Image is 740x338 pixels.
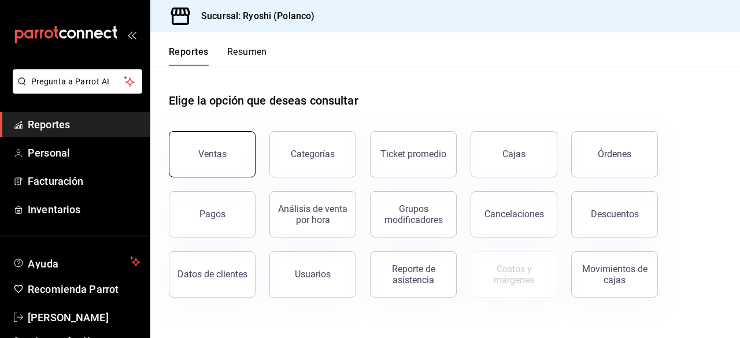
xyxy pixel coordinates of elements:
a: Cajas [471,131,557,177]
button: Ventas [169,131,256,177]
button: Contrata inventarios para ver este reporte [471,251,557,298]
button: Grupos modificadores [370,191,457,237]
div: Movimientos de cajas [579,263,650,285]
h3: Sucursal: Ryoshi (Polanco) [192,9,314,23]
div: Cancelaciones [484,209,544,220]
button: Descuentos [571,191,658,237]
span: [PERSON_NAME] [28,310,140,325]
div: Cajas [502,147,526,161]
button: Resumen [227,46,267,66]
button: open_drawer_menu [127,30,136,39]
div: Ticket promedio [380,148,446,159]
div: Costos y márgenes [478,263,550,285]
button: Reportes [169,46,209,66]
div: Categorías [291,148,335,159]
div: navigation tabs [169,46,267,66]
button: Usuarios [269,251,356,298]
div: Órdenes [598,148,631,159]
span: Inventarios [28,202,140,217]
button: Pregunta a Parrot AI [13,69,142,94]
button: Datos de clientes [169,251,256,298]
h1: Elige la opción que deseas consultar [169,92,358,109]
button: Reporte de asistencia [370,251,457,298]
span: Ayuda [28,255,125,269]
button: Ticket promedio [370,131,457,177]
div: Ventas [198,148,227,159]
div: Reporte de asistencia [378,263,449,285]
span: Facturación [28,173,140,189]
div: Pagos [199,209,225,220]
a: Pregunta a Parrot AI [8,84,142,96]
span: Personal [28,145,140,161]
div: Análisis de venta por hora [277,203,349,225]
button: Categorías [269,131,356,177]
button: Análisis de venta por hora [269,191,356,237]
div: Usuarios [295,269,331,280]
div: Descuentos [591,209,639,220]
div: Datos de clientes [177,269,247,280]
span: Recomienda Parrot [28,281,140,297]
button: Cancelaciones [471,191,557,237]
div: Grupos modificadores [378,203,449,225]
button: Órdenes [571,131,658,177]
button: Movimientos de cajas [571,251,658,298]
span: Pregunta a Parrot AI [31,76,124,88]
button: Pagos [169,191,256,237]
span: Reportes [28,117,140,132]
